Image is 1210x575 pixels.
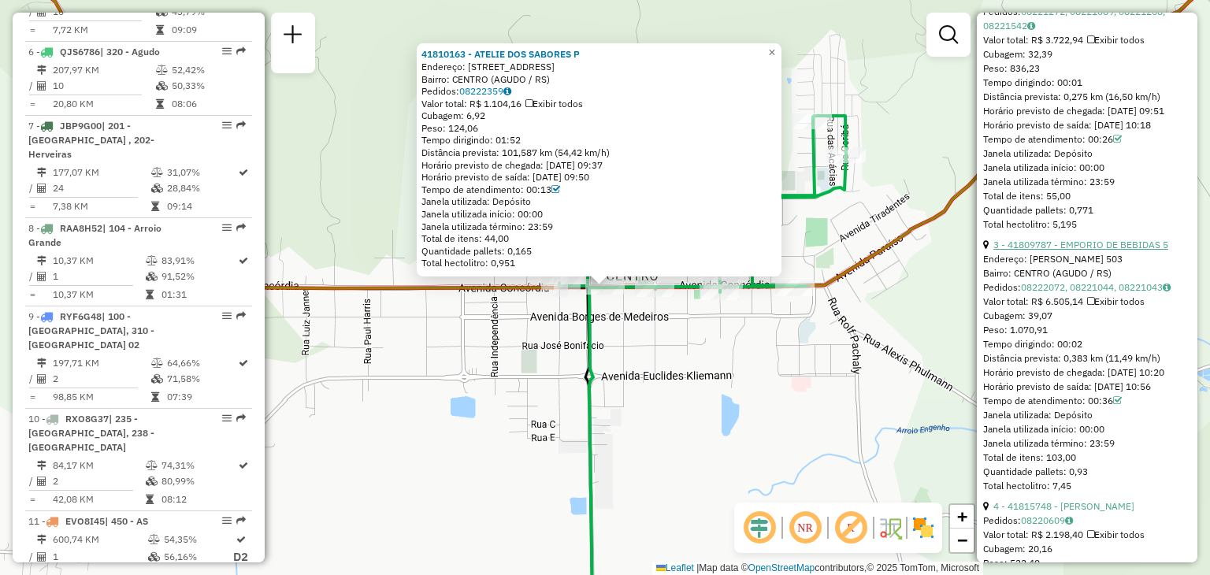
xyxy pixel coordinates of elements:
div: Horário previsto de saída: [DATE] 09:50 [421,171,777,184]
div: Tempo de atendimento: 00:36 [983,394,1191,408]
span: 7 - [28,120,154,160]
em: Opções [222,46,232,56]
td: = [28,96,36,112]
div: Janela utilizada: Depósito [983,147,1191,161]
i: Distância Total [37,358,46,368]
div: Total de itens: 55,00 [983,189,1191,203]
td: / [28,180,36,196]
i: Total de Atividades [37,272,46,281]
i: Distância Total [37,535,46,544]
div: Janela utilizada término: 23:59 [983,436,1191,451]
i: % de utilização do peso [151,358,163,368]
div: Total hectolitro: 5,195 [983,217,1191,232]
span: | 235 - [GEOGRAPHIC_DATA], 238 - [GEOGRAPHIC_DATA] [28,413,154,453]
td: 2 [52,371,150,387]
i: Distância Total [37,256,46,265]
div: Pedidos: [983,280,1191,295]
i: % de utilização da cubagem [151,374,163,384]
a: 08222359 [459,85,511,97]
a: 08220609 [1021,514,1073,526]
td: 08:06 [171,96,246,112]
span: RAA8H52 [60,222,102,234]
td: 42,08 KM [52,492,145,507]
div: Quantidade pallets: 0,771 [983,203,1191,217]
a: Leaflet [656,562,694,573]
i: Total de Atividades [37,374,46,384]
div: Janela utilizada: Depósito [983,408,1191,422]
i: Rota otimizada [239,461,248,470]
span: Exibir todos [1087,529,1145,540]
a: Close popup [763,43,781,62]
div: Valor total: R$ 1.104,16 [421,98,777,110]
i: Observações [1027,21,1035,31]
span: × [768,46,775,59]
td: 56,16% [163,547,232,567]
div: Total hectolitro: 7,45 [983,479,1191,493]
a: 4 - 41815748 - [PERSON_NAME] [993,500,1134,512]
td: 80,99% [161,473,237,489]
i: % de utilização da cubagem [146,477,158,486]
td: 28,84% [166,180,237,196]
div: Quantidade pallets: 0,165 [421,245,777,258]
td: 83,91% [161,253,237,269]
strong: 41810163 - ATELIE DOS SABORES P [421,48,580,60]
td: 31,07% [166,165,237,180]
td: 08:12 [161,492,237,507]
span: − [957,530,967,550]
td: = [28,287,36,302]
td: 98,85 KM [52,389,150,405]
span: Ocultar deslocamento [740,509,778,547]
td: / [28,547,36,567]
td: 91,52% [161,269,237,284]
td: 197,71 KM [52,355,150,371]
span: | 100 - [GEOGRAPHIC_DATA], 310 - [GEOGRAPHIC_DATA] 02 [28,310,154,351]
span: EVO8I45 [65,515,105,527]
div: Horário previsto de chegada: [DATE] 10:20 [983,365,1191,380]
div: Tempo dirigindo: 00:02 [983,337,1191,351]
em: Rota exportada [236,121,246,130]
span: RXO8G37 [65,413,109,425]
a: Com service time [1113,133,1122,145]
td: = [28,492,36,507]
i: Tempo total em rota [146,290,154,299]
i: Tempo total em rota [156,25,164,35]
i: Observações [1163,283,1171,292]
td: 10 [52,78,155,94]
em: Rota exportada [236,311,246,321]
div: Total de itens: 44,00 [421,232,777,245]
div: Endereço: [PERSON_NAME] 503 [983,252,1191,266]
div: Pedidos: [421,85,777,98]
span: Cubagem: 20,16 [983,543,1052,555]
i: % de utilização do peso [146,461,158,470]
td: 600,74 KM [52,532,147,547]
span: QJS6786 [60,46,100,57]
div: Quantidade pallets: 0,93 [983,465,1191,479]
a: 08222072, 08221044, 08221043 [1021,281,1171,293]
span: Ocultar NR [786,509,824,547]
i: Rota otimizada [236,535,246,544]
td: 7,72 KM [52,22,155,38]
td: 7,38 KM [52,198,150,214]
a: 3 - 41809787 - EMPORIO DE BEBIDAS 5 [993,239,1168,250]
div: Tempo dirigindo: 01:52 [421,135,777,147]
i: % de utilização do peso [156,65,168,75]
em: Opções [222,311,232,321]
div: Distância prevista: 0,275 km (16,50 km/h) [983,90,1191,104]
span: 8 - [28,222,161,248]
a: Zoom out [950,529,974,552]
span: | 201 - [GEOGRAPHIC_DATA] , 202- Herveiras [28,120,154,160]
td: / [28,269,36,284]
td: 74,31% [161,458,237,473]
td: 10,37 KM [52,287,145,302]
i: Total de Atividades [37,552,46,562]
div: Total de itens: 103,00 [983,451,1191,465]
span: RYF6G48 [60,310,102,322]
i: Distância Total [37,65,46,75]
td: / [28,371,36,387]
div: Pedidos: [983,5,1191,33]
i: Observações [1065,516,1073,525]
em: Opções [222,223,232,232]
td: 01:31 [161,287,237,302]
i: Tempo total em rota [156,99,164,109]
i: % de utilização do peso [146,256,158,265]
